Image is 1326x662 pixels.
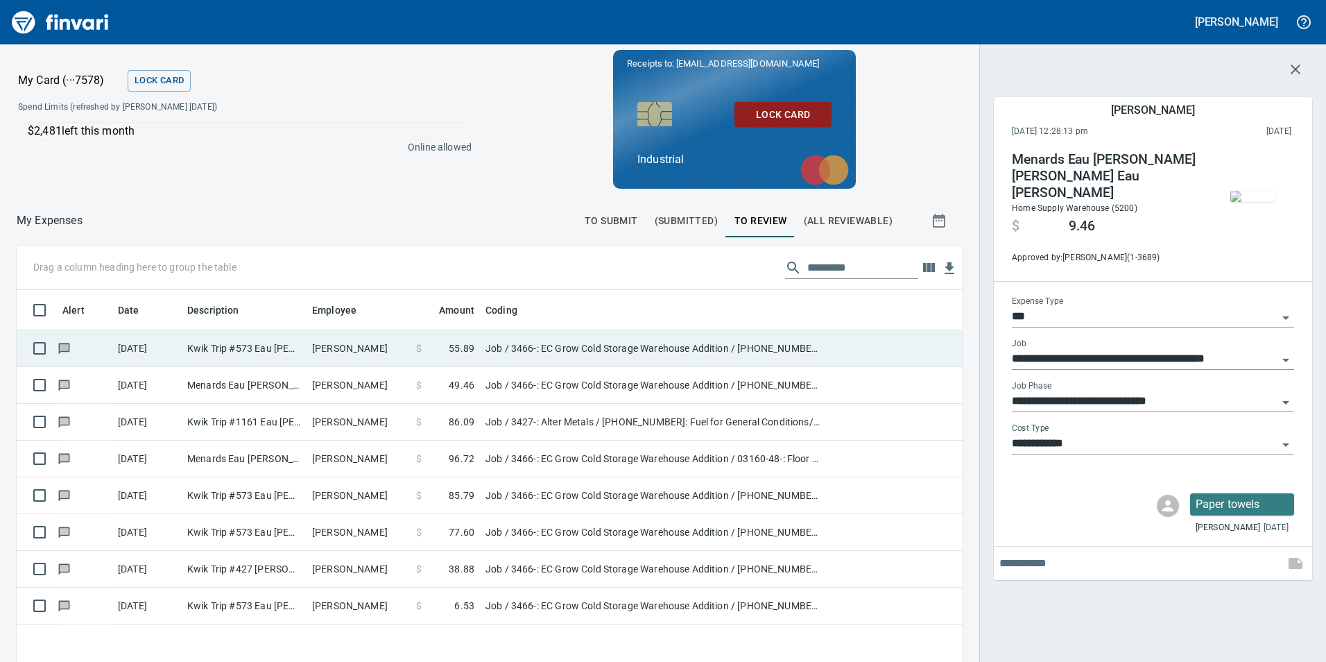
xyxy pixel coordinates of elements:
[1111,103,1194,117] h5: [PERSON_NAME]
[1279,53,1312,86] button: Close transaction
[480,404,827,441] td: Job / 3427-: Alter Metals / [PHONE_NUMBER]: Fuel for General Conditions/CM Equipment / 8: Indirects
[416,525,422,539] span: $
[675,57,820,70] span: [EMAIL_ADDRESS][DOMAIN_NAME]
[1012,425,1049,433] label: Cost Type
[485,302,535,319] span: Coding
[17,212,83,229] nav: breadcrumb
[793,148,856,192] img: mastercard.svg
[187,302,239,319] span: Description
[7,140,472,154] p: Online allowed
[416,599,422,613] span: $
[18,72,122,89] p: My Card (···7578)
[1276,350,1295,370] button: Open
[1012,203,1137,213] span: Home Supply Warehouse (5200)
[439,302,474,319] span: Amount
[918,257,939,278] button: Choose columns to display
[307,367,411,404] td: [PERSON_NAME]
[118,302,157,319] span: Date
[57,527,71,536] span: Has messages
[804,212,893,230] span: (All Reviewable)
[28,123,463,139] p: $2,481 left this month
[112,588,182,625] td: [DATE]
[307,441,411,477] td: [PERSON_NAME]
[480,441,827,477] td: Job / 3466-: EC Grow Cold Storage Warehouse Addition / 03160-48-: Floor Sealers / 2: Material
[57,454,71,463] span: Has messages
[187,302,257,319] span: Description
[62,302,103,319] span: Alert
[416,415,422,429] span: $
[112,367,182,404] td: [DATE]
[182,441,307,477] td: Menards Eau [PERSON_NAME] [PERSON_NAME] Eau [PERSON_NAME]
[637,151,832,168] p: Industrial
[118,302,139,319] span: Date
[57,601,71,610] span: Has messages
[307,588,411,625] td: [PERSON_NAME]
[8,6,112,39] img: Finvari
[1012,251,1200,265] span: Approved by: [PERSON_NAME] ( 1-3689 )
[655,212,718,230] span: (Submitted)
[746,106,820,124] span: Lock Card
[57,343,71,353] span: Has messages
[182,330,307,367] td: Kwik Trip #573 Eau [PERSON_NAME]
[112,551,182,588] td: [DATE]
[112,441,182,477] td: [DATE]
[1195,15,1278,29] h5: [PERSON_NAME]
[307,477,411,514] td: [PERSON_NAME]
[57,380,71,389] span: Has messages
[480,477,827,514] td: Job / 3466-: EC Grow Cold Storage Warehouse Addition / [PHONE_NUMBER]: SOG - Pour & Finish M&J In...
[421,302,474,319] span: Amount
[449,562,474,576] span: 38.88
[1012,382,1051,391] label: Job Phase
[17,212,83,229] p: My Expenses
[135,73,184,89] span: Lock Card
[57,417,71,426] span: Has messages
[182,514,307,551] td: Kwik Trip #573 Eau [PERSON_NAME]
[416,341,422,355] span: $
[449,489,474,502] span: 85.79
[1069,218,1095,235] span: 9.46
[454,599,474,613] span: 6.53
[1012,218,1019,235] span: $
[1230,191,1275,202] img: receipts%2Fmarketjohnson%2F2025-09-25%2FcKRq5RgkWaeAFblBOmCV2fLPA2s2__gJxpoejCq3ew7XKG9Hhd_thumb.jpg
[307,330,411,367] td: [PERSON_NAME]
[1276,308,1295,328] button: Open
[1279,547,1312,580] span: This records your note into the expense. If you would like to send a message to an employee inste...
[1196,496,1289,513] p: Paper towels
[1264,521,1289,535] span: [DATE]
[312,302,356,319] span: Employee
[734,212,787,230] span: To Review
[112,514,182,551] td: [DATE]
[939,258,960,279] button: Download table
[1012,151,1200,201] h4: Menards Eau [PERSON_NAME] [PERSON_NAME] Eau [PERSON_NAME]
[449,378,474,392] span: 49.46
[1012,340,1026,348] label: Job
[307,551,411,588] td: [PERSON_NAME]
[312,302,374,319] span: Employee
[1191,11,1282,33] button: [PERSON_NAME]
[57,564,71,573] span: Has messages
[1012,125,1178,139] span: [DATE] 12:28:13 pm
[112,404,182,441] td: [DATE]
[416,489,422,502] span: $
[1276,435,1295,455] button: Open
[1196,521,1260,535] span: [PERSON_NAME]
[112,330,182,367] td: [DATE]
[1276,393,1295,412] button: Open
[416,562,422,576] span: $
[734,102,832,128] button: Lock Card
[18,101,343,114] span: Spend Limits (refreshed by [PERSON_NAME] [DATE])
[33,260,236,274] p: Drag a column heading here to group the table
[62,302,85,319] span: Alert
[307,514,411,551] td: [PERSON_NAME]
[480,551,827,588] td: Job / 3466-: EC Grow Cold Storage Warehouse Addition / [PHONE_NUMBER]: Consumable CM/GC / 8: Indi...
[627,57,842,71] p: Receipts to:
[1178,125,1291,139] span: This charge was settled by the merchant and appears on the 2025/09/30 statement.
[182,367,307,404] td: Menards Eau [PERSON_NAME] [PERSON_NAME] Eau [PERSON_NAME]
[57,491,71,500] span: Has messages
[182,551,307,588] td: Kwik Trip #427 [PERSON_NAME] [GEOGRAPHIC_DATA]
[449,452,474,466] span: 96.72
[449,341,474,355] span: 55.89
[307,404,411,441] td: [PERSON_NAME]
[449,525,474,539] span: 77.60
